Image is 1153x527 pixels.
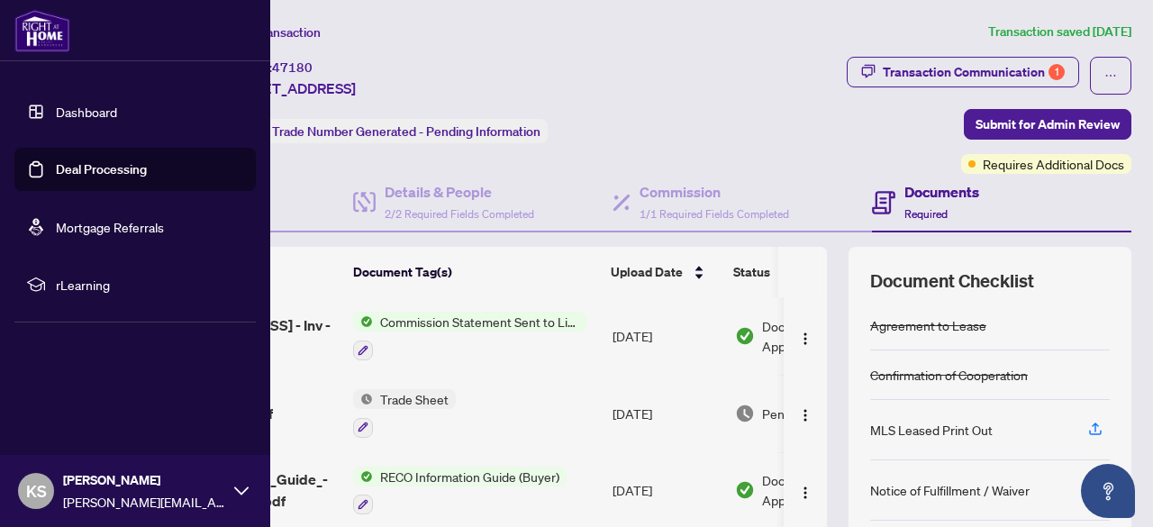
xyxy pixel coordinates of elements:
[353,389,456,438] button: Status IconTrade Sheet
[791,322,820,350] button: Logo
[385,181,534,203] h4: Details & People
[63,470,225,490] span: [PERSON_NAME]
[223,119,548,143] div: Status:
[353,312,586,360] button: Status IconCommission Statement Sent to Listing Brokerage
[735,404,755,423] img: Document Status
[791,476,820,504] button: Logo
[373,312,586,332] span: Commission Statement Sent to Listing Brokerage
[373,389,456,409] span: Trade Sheet
[272,123,540,140] span: Trade Number Generated - Pending Information
[63,492,225,512] span: [PERSON_NAME][EMAIL_ADDRESS][PERSON_NAME][DOMAIN_NAME]
[904,207,948,221] span: Required
[870,268,1034,294] span: Document Checklist
[353,312,373,332] img: Status Icon
[353,467,567,515] button: Status IconRECO Information Guide (Buyer)
[224,24,321,41] span: View Transaction
[640,181,789,203] h4: Commission
[56,104,117,120] a: Dashboard
[640,207,789,221] span: 1/1 Required Fields Completed
[904,181,979,203] h4: Documents
[847,57,1079,87] button: Transaction Communication1
[735,480,755,500] img: Document Status
[870,480,1030,500] div: Notice of Fulfillment / Waiver
[762,404,852,423] span: Pending Review
[353,389,373,409] img: Status Icon
[605,297,728,375] td: [DATE]
[223,77,356,99] span: [STREET_ADDRESS]
[604,247,726,297] th: Upload Date
[870,315,986,335] div: Agreement to Lease
[56,275,243,295] span: rLearning
[733,262,770,282] span: Status
[735,326,755,346] img: Document Status
[1104,69,1117,82] span: ellipsis
[983,154,1124,174] span: Requires Additional Docs
[56,219,164,235] a: Mortgage Referrals
[272,59,313,76] span: 47180
[611,262,683,282] span: Upload Date
[883,58,1065,86] div: Transaction Communication
[1081,464,1135,518] button: Open asap
[605,375,728,452] td: [DATE]
[14,9,70,52] img: logo
[964,109,1131,140] button: Submit for Admin Review
[798,486,813,500] img: Logo
[988,22,1131,42] article: Transaction saved [DATE]
[762,470,874,510] span: Document Approved
[870,365,1028,385] div: Confirmation of Cooperation
[791,399,820,428] button: Logo
[26,478,47,504] span: KS
[762,316,874,356] span: Document Approved
[726,247,879,297] th: Status
[385,207,534,221] span: 2/2 Required Fields Completed
[1049,64,1065,80] div: 1
[870,420,993,440] div: MLS Leased Print Out
[798,332,813,346] img: Logo
[798,408,813,423] img: Logo
[373,467,567,486] span: RECO Information Guide (Buyer)
[353,467,373,486] img: Status Icon
[346,247,604,297] th: Document Tag(s)
[976,110,1120,139] span: Submit for Admin Review
[56,161,147,177] a: Deal Processing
